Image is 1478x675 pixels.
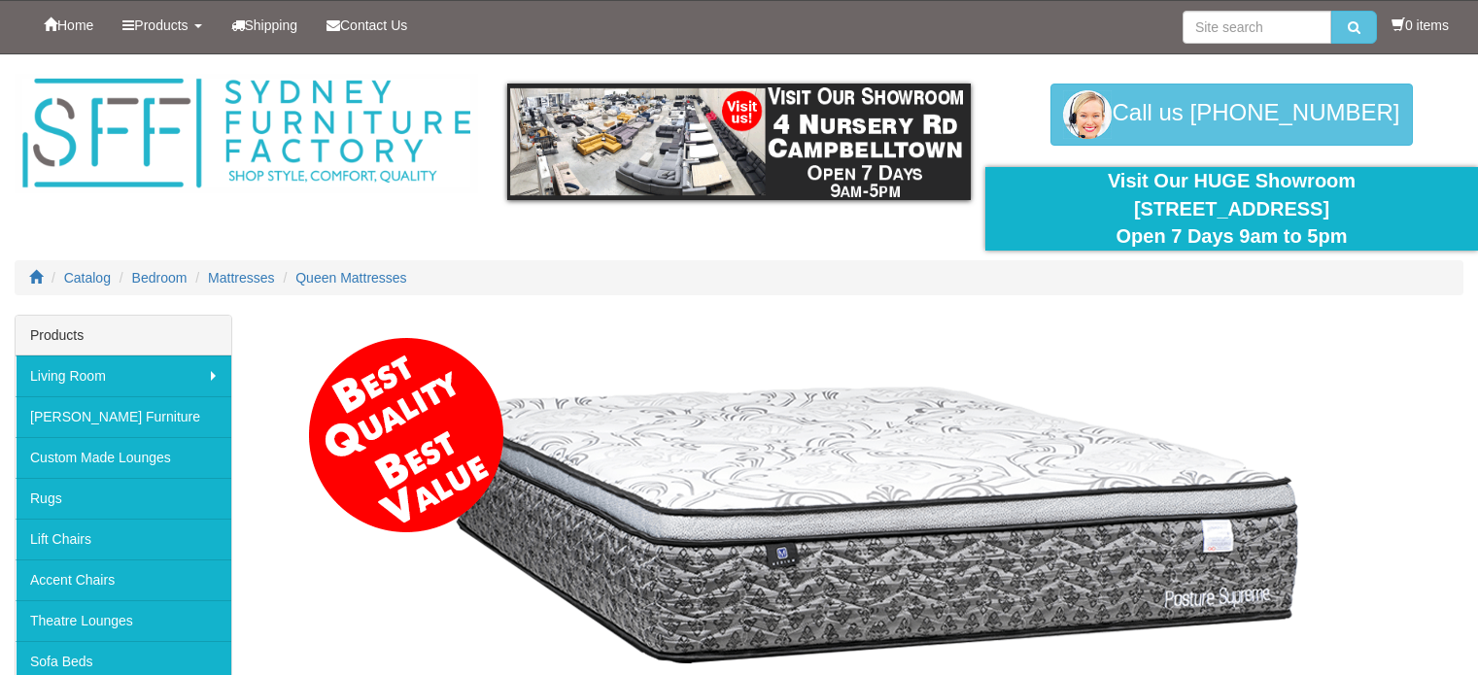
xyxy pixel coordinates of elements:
a: Catalog [64,270,111,286]
img: showroom.gif [507,84,971,200]
span: Contact Us [340,17,407,33]
a: Rugs [16,478,231,519]
a: Products [108,1,216,50]
span: Shipping [245,17,298,33]
li: 0 items [1392,16,1449,35]
a: Mattresses [208,270,274,286]
a: Contact Us [312,1,422,50]
span: Products [134,17,188,33]
a: Home [29,1,108,50]
a: Lift Chairs [16,519,231,559]
a: Accent Chairs [16,559,231,600]
span: Home [57,17,93,33]
a: Theatre Lounges [16,600,231,641]
div: Visit Our HUGE Showroom [STREET_ADDRESS] Open 7 Days 9am to 5pm [1000,167,1463,251]
div: Products [16,316,231,355]
a: Living Room [16,355,231,396]
a: Queen Mattresses [295,270,406,286]
img: Sydney Furniture Factory [15,74,478,193]
input: Site search [1183,11,1331,44]
a: Shipping [217,1,313,50]
a: Bedroom [132,270,188,286]
a: [PERSON_NAME] Furniture [16,396,231,437]
a: Custom Made Lounges [16,437,231,478]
